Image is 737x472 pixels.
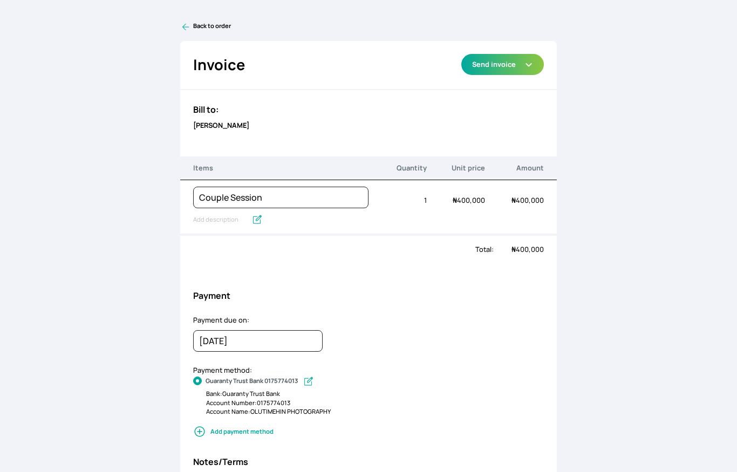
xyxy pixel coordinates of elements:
div: Total: [180,244,494,255]
span: 400,000 [511,244,544,254]
label: Payment due on: [193,315,249,325]
span: ₦ [511,195,516,205]
b: Guaranty Trust Bank 0175774013 [206,377,298,387]
h3: Payment [193,289,543,302]
p: Quantity [368,163,427,173]
span: 400,000 [453,195,485,205]
h3: Notes/Terms [193,455,543,468]
span: ₦ [511,244,516,254]
p: Unit price [427,163,485,173]
div: Account Number: 0175774013 [206,399,543,408]
div: Bank: Guaranty Trust Bank [206,389,543,399]
h3: Bill to: [193,103,543,116]
b: [PERSON_NAME] [193,120,249,130]
h2: Invoice [193,54,245,76]
p: Items [193,163,368,173]
input: Add description [193,213,247,227]
label: Payment method: [193,365,252,375]
span: 400,000 [511,195,544,205]
span: Add payment method [193,425,543,438]
button: Send invoice [461,54,544,75]
a: Back to order [180,22,556,32]
span: ₦ [453,195,457,205]
p: Amount [485,163,543,173]
div: Account Name: OLUTIMEHIN PHOTOGRAPHY [206,407,543,416]
div: 1 [368,189,427,212]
